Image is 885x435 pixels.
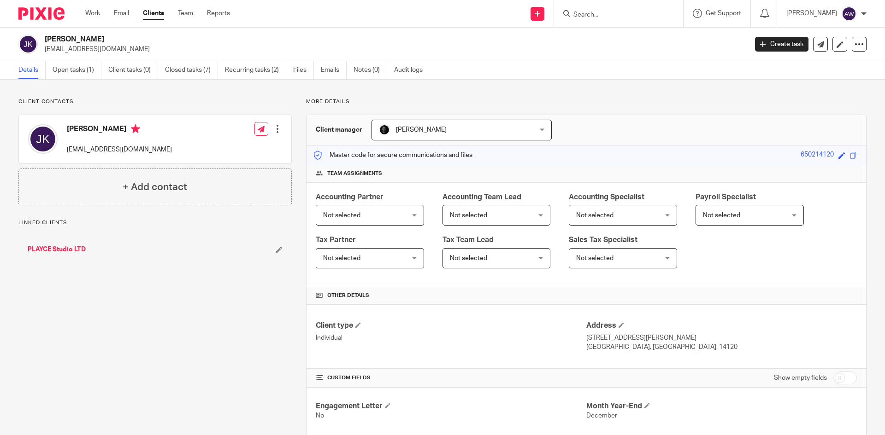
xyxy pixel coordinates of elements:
span: Not selected [323,212,360,219]
span: Not selected [450,255,487,261]
p: [PERSON_NAME] [786,9,837,18]
h4: Address [586,321,857,331]
a: Clients [143,9,164,18]
a: Work [85,9,100,18]
label: Show empty fields [774,373,827,383]
p: Individual [316,333,586,342]
span: Other details [327,292,369,299]
a: Closed tasks (7) [165,61,218,79]
img: svg%3E [842,6,856,21]
a: Email [114,9,129,18]
p: Linked clients [18,219,292,226]
a: Notes (0) [354,61,387,79]
a: Client tasks (0) [108,61,158,79]
h4: + Add contact [123,180,187,194]
h4: Month Year-End [586,401,857,411]
p: More details [306,98,867,105]
p: Master code for secure communications and files [313,151,472,160]
a: Audit logs [394,61,430,79]
a: Reports [207,9,230,18]
span: Sales Tax Specialist [569,236,637,244]
a: Files [293,61,314,79]
p: [EMAIL_ADDRESS][DOMAIN_NAME] [67,145,172,154]
p: Client contacts [18,98,292,105]
span: Tax Partner [316,236,356,244]
div: 650214120 [801,150,834,161]
img: svg%3E [28,124,58,154]
span: Team assignments [327,170,382,177]
h3: Client manager [316,125,362,134]
span: December [586,412,617,419]
h4: CUSTOM FIELDS [316,374,586,382]
a: Recurring tasks (2) [225,61,286,79]
span: Accounting Partner [316,193,383,201]
a: Emails [321,61,347,79]
span: Not selected [450,212,487,219]
span: Not selected [703,212,740,219]
a: PLAYCE Studio LTD [28,245,86,254]
span: Tax Team Lead [442,236,494,244]
span: Not selected [576,212,614,219]
span: [PERSON_NAME] [396,127,447,133]
h2: [PERSON_NAME] [45,35,602,44]
h4: [PERSON_NAME] [67,124,172,136]
img: Pixie [18,7,65,20]
img: svg%3E [18,35,38,54]
input: Search [572,11,655,19]
span: Accounting Specialist [569,193,644,201]
a: Open tasks (1) [53,61,101,79]
p: [GEOGRAPHIC_DATA], [GEOGRAPHIC_DATA], 14120 [586,342,857,352]
span: Accounting Team Lead [442,193,521,201]
span: Payroll Specialist [696,193,756,201]
h4: Client type [316,321,586,331]
span: Get Support [706,10,741,17]
span: Not selected [576,255,614,261]
span: No [316,412,324,419]
i: Primary [131,124,140,133]
a: Create task [755,37,808,52]
img: Chris.jpg [379,124,390,135]
p: [EMAIL_ADDRESS][DOMAIN_NAME] [45,45,741,54]
a: Details [18,61,46,79]
span: Not selected [323,255,360,261]
h4: Engagement Letter [316,401,586,411]
p: [STREET_ADDRESS][PERSON_NAME] [586,333,857,342]
a: Team [178,9,193,18]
